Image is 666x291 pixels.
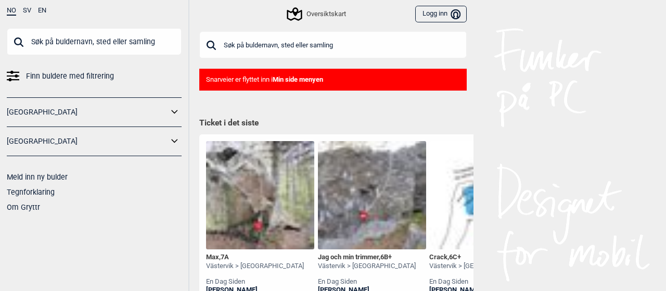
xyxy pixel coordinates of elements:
[26,69,114,84] span: Finn buldere med filtrering
[7,134,168,149] a: [GEOGRAPHIC_DATA]
[380,253,392,261] span: 6B+
[415,6,467,23] button: Logg inn
[38,7,46,15] button: EN
[206,253,304,262] div: Max ,
[7,173,68,181] a: Meld inn ny bulder
[273,75,323,83] b: Min side menyen
[7,188,55,196] a: Tegnforklaring
[7,7,16,16] button: NO
[7,105,168,120] a: [GEOGRAPHIC_DATA]
[429,253,527,262] div: Crack ,
[318,262,416,271] div: Västervik > [GEOGRAPHIC_DATA]
[7,203,40,211] a: Om Gryttr
[429,277,527,286] div: en dag siden
[206,262,304,271] div: Västervik > [GEOGRAPHIC_DATA]
[318,277,416,286] div: en dag siden
[199,118,467,129] h1: Ticket i det siste
[206,141,314,249] img: Max
[199,69,467,91] div: Snarveier er flyttet inn i
[23,7,31,15] button: SV
[288,8,345,20] div: Oversiktskart
[199,31,467,58] input: Søk på buldernavn, sted eller samling
[7,69,182,84] a: Finn buldere med filtrering
[318,253,416,262] div: Jag och min trimmer ,
[7,28,182,55] input: Søk på buldernavn, sted eller samling
[429,141,537,249] img: Bilde Mangler
[429,262,527,271] div: Västervik > [GEOGRAPHIC_DATA]
[206,277,304,286] div: en dag siden
[449,253,461,261] span: 6C+
[318,141,426,249] img: Jag och min trimmer 230722
[221,253,229,261] span: 7A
